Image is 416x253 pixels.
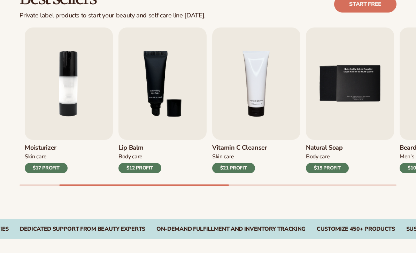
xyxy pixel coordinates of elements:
h3: Vitamin C Cleanser [212,144,267,152]
div: On-Demand Fulfillment and Inventory Tracking [156,226,306,232]
h3: Lip Balm [118,144,161,152]
div: $17 PROFIT [25,163,68,173]
a: 4 / 9 [212,27,300,173]
a: 5 / 9 [306,27,394,173]
div: CUSTOMIZE 450+ PRODUCTS [317,226,395,232]
div: $21 PROFIT [212,163,255,173]
div: $15 PROFIT [306,163,349,173]
h3: Moisturizer [25,144,68,152]
div: Dedicated Support From Beauty Experts [20,226,145,232]
div: Private label products to start your beauty and self care line [DATE]. [20,12,206,19]
a: 2 / 9 [25,27,113,173]
a: 3 / 9 [118,27,207,173]
div: Body Care [306,153,349,160]
div: Skin Care [25,153,68,160]
div: $12 PROFIT [118,163,161,173]
h3: Natural Soap [306,144,349,152]
div: Skin Care [212,153,267,160]
div: Body Care [118,153,161,160]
